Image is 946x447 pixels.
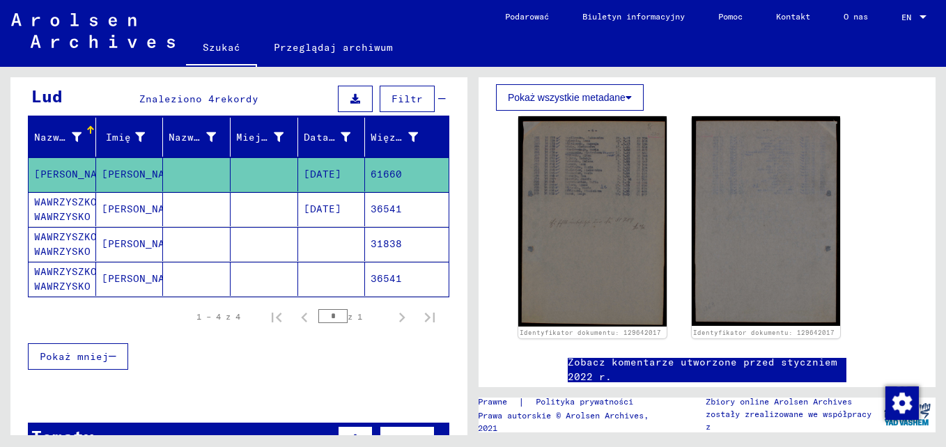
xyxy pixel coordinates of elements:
font: z 1 [348,311,362,322]
mat-header-cell: Last Name [29,118,96,157]
mat-cell: [PERSON_NAME] [96,192,164,226]
div: Nazwisko panieńskie [169,126,233,148]
span: rekordy [215,93,258,105]
span: rekordy [230,433,274,446]
span: Filtr [391,433,423,446]
p: Prawa autorskie © Arolsen Archives, 2021 [478,409,650,434]
a: Polityka prywatności [525,395,650,409]
mat-header-cell: Maiden Name [163,118,231,157]
img: yv_logo.png [881,397,933,432]
a: Przeglądaj archiwum [257,31,410,64]
mat-cell: [PERSON_NAME] [29,157,96,191]
mat-cell: 61660 [365,157,449,191]
button: Następna strona [388,303,416,331]
font: Nazwisko [34,131,84,143]
div: Więzień # [371,126,435,148]
mat-cell: 36541 [365,192,449,226]
span: Filtr [391,93,423,105]
div: Data urodzenia [304,126,369,148]
mat-cell: WAWRZYSZKO WAWRZYSKO [29,262,96,296]
a: Prawne [478,395,518,409]
div: Nazwisko [34,126,99,148]
mat-cell: 31838 [365,227,449,261]
mat-header-cell: Prisoner # [365,118,449,157]
img: 001.jpg [518,116,667,327]
mat-header-cell: Place of Birth [231,118,298,157]
button: Filtr [380,86,435,112]
div: Miejsce urodzenia [236,126,301,148]
button: Pierwsza strona [263,303,290,331]
p: zostały zrealizowane we współpracy z [706,408,878,433]
font: Nazwisko panieńskie [169,131,288,143]
button: Pokaż wszystkie metadane [496,84,644,111]
img: Arolsen_neg.svg [11,13,175,48]
font: Pokaż wszystkie metadane [508,92,626,103]
p: Zbiory online Arolsen Archives [706,395,878,408]
mat-header-cell: Date of Birth [298,118,366,157]
a: Identyfikator dokumentu: 129642017 [693,329,835,336]
mat-cell: WAWRZYSZKO WAWRZYSKO [29,227,96,261]
img: Change consent [885,386,919,420]
img: 002.jpg [692,116,840,326]
a: Zobacz komentarze utworzone przed styczniem 2022 r. [568,355,846,384]
font: Miejsce urodzenia [236,131,343,143]
font: Więzień # [371,131,427,143]
span: Pokaż mniej [40,350,109,363]
mat-cell: 36541 [365,262,449,296]
span: Znaleziono 2 [155,433,230,446]
span: Znaleziono 4 [139,93,215,105]
div: Lud [31,84,63,109]
a: Szukać [186,31,257,67]
mat-cell: [PERSON_NAME] [96,157,164,191]
font: | [518,395,525,409]
a: Identyfikator dokumentu: 129642017 [520,329,661,336]
button: Pokaż mniej [28,343,128,370]
button: Poprzednia strona [290,303,318,331]
div: 1 – 4 z 4 [196,311,240,323]
div: Imię [102,126,163,148]
mat-cell: [DATE] [298,192,366,226]
mat-cell: [PERSON_NAME] [96,262,164,296]
mat-cell: WAWRZYSZKO WAWRZYSKO [29,192,96,226]
font: Data urodzenia [304,131,391,143]
mat-cell: [PERSON_NAME] [96,227,164,261]
font: Imię [106,131,131,143]
mat-header-cell: First Name [96,118,164,157]
button: Ostatnia strona [416,303,444,331]
span: EN [901,13,917,22]
mat-cell: [DATE] [298,157,366,191]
